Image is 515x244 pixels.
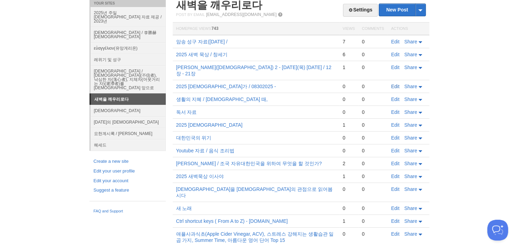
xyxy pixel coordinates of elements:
a: Edit [391,186,400,192]
a: Edit [391,231,400,237]
a: 2025 새벽 묵상 / 창세기 [176,52,228,57]
a: Edit [391,122,400,128]
a: Edit [391,161,400,166]
th: Actions [388,23,429,35]
a: 요한계시록 / [PERSON_NAME] [91,128,166,139]
th: Comments [358,23,387,35]
a: Edit [391,39,400,44]
div: 0 [343,96,355,102]
div: 0 [362,205,384,211]
iframe: Help Scout Beacon - Open [487,220,508,241]
a: 대한민국의 위기 [176,135,212,141]
div: 0 [362,231,384,237]
span: 743 [212,26,218,31]
div: 0 [343,231,355,237]
a: Edit [391,96,400,102]
a: [DATE]의 [DEMOGRAPHIC_DATA] [91,116,166,128]
div: 0 [362,122,384,128]
div: 2 [343,160,355,167]
a: 암송 성구 자료([DATE] / [176,39,228,44]
a: 2025 [DEMOGRAPHIC_DATA]가 / 08302025 - [176,84,276,89]
div: 0 [362,173,384,179]
div: 0 [362,148,384,154]
div: 0 [362,135,384,141]
a: Edit your user profile [94,168,162,175]
span: Share [404,148,417,153]
div: 0 [343,148,355,154]
a: Settings [343,4,377,17]
span: Share [404,135,417,141]
div: 1 [343,64,355,70]
a: 새 노래 [176,205,192,211]
th: Views [339,23,358,35]
a: 독서 자료 [176,109,197,115]
a: 생활의 지혜 / [DEMOGRAPHIC_DATA] 때, [176,96,268,102]
div: 0 [362,51,384,58]
a: Ctrl shortcut keys ( From A to Z) - [DOMAIN_NAME] [176,218,288,224]
span: Post by Email [176,12,205,17]
th: Homepage Views [173,23,339,35]
span: Share [404,122,417,128]
span: Share [404,65,417,70]
a: 2025 새벽묵상 이사야 [176,174,224,179]
span: Share [404,39,417,44]
a: Edit [391,148,400,153]
div: 0 [362,109,384,115]
span: Share [404,52,417,57]
a: Edit [391,174,400,179]
div: 0 [362,64,384,70]
a: FAQ and Support [94,208,162,214]
span: Share [404,161,417,166]
a: [DEMOGRAPHIC_DATA] / 李勝赫[DEMOGRAPHIC_DATA] [91,27,166,42]
span: Share [404,109,417,115]
div: 0 [362,186,384,192]
a: New Post [379,4,425,16]
a: Edit [391,218,400,224]
a: εὐαγγέλιον(유앙게리온) [91,42,166,54]
a: [EMAIL_ADDRESS][DOMAIN_NAME] [206,12,276,17]
span: Share [404,231,417,237]
a: [DEMOGRAPHIC_DATA] [91,105,166,116]
div: 6 [343,51,355,58]
a: Edit your account [94,177,162,185]
a: 2025 [DEMOGRAPHIC_DATA] [176,122,243,128]
a: Edit [391,109,400,115]
a: 새벽을 깨우리로다 [91,94,166,105]
div: 0 [362,160,384,167]
div: 7 [343,39,355,45]
div: 0 [343,205,355,211]
div: 1 [343,218,355,224]
span: Share [404,218,417,224]
a: Youtube 자료 / 음식 조리법 [176,148,234,153]
div: 0 [362,96,384,102]
a: 2025년 주일 [DEMOGRAPHIC_DATA] 자료 제공 / 2023년 [91,7,166,27]
a: Edit [391,135,400,141]
a: [DEMOGRAPHIC_DATA]을 [DEMOGRAPHIC_DATA]의 관점으로 읽어봅시다 [176,186,333,198]
span: Share [404,84,417,89]
a: Edit [391,52,400,57]
div: 0 [343,83,355,90]
a: [DEMOGRAPHIC_DATA] / [DEMOGRAPHIC_DATA](不信者), 낙심한 자(落心者), 지체자(머뭇거리는 자)(遲滯者)를 [DEMOGRAPHIC_DATA] 앞으로 [91,65,166,93]
div: 0 [343,109,355,115]
span: Share [404,96,417,102]
span: Share [404,174,417,179]
a: 애플사과식초(Apple Cider Vinegar, ACV), 스트레스 강해지는 생활습관 일곱 가지, Summer Time, 아름다운 영어 단어 Top 15 [176,231,334,243]
a: 헤세드 [91,139,166,151]
div: 0 [362,218,384,224]
div: 1 [343,173,355,179]
span: Share [404,205,417,211]
a: Create a new site [94,158,162,165]
a: Suggest a feature [94,187,162,194]
a: 레위기 및 성구 [91,54,166,65]
div: 0 [362,83,384,90]
a: [PERSON_NAME]([DEMOGRAPHIC_DATA]) 2 - [DATE](목) [DATE] / 12장 - 21장 [176,65,332,76]
div: 1 [343,122,355,128]
a: [PERSON_NAME] / 조국 자유대한민국을 위하여 무엇을 할 것인가? [176,161,322,166]
div: 0 [343,186,355,192]
div: 0 [343,135,355,141]
a: Edit [391,84,400,89]
a: Edit [391,65,400,70]
div: 0 [362,39,384,45]
a: Edit [391,205,400,211]
span: Share [404,186,417,192]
